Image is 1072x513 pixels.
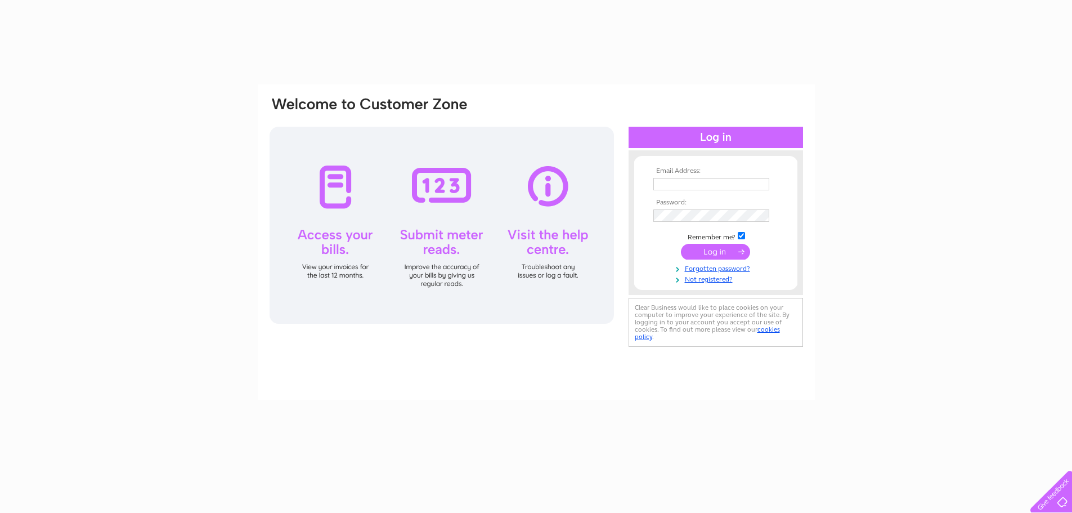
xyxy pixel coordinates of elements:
th: Email Address: [651,167,781,175]
div: Clear Business would like to place cookies on your computer to improve your experience of the sit... [629,298,803,347]
a: Forgotten password? [653,262,781,273]
td: Remember me? [651,230,781,242]
th: Password: [651,199,781,207]
input: Submit [681,244,750,260]
a: cookies policy [635,325,780,341]
a: Not registered? [653,273,781,284]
